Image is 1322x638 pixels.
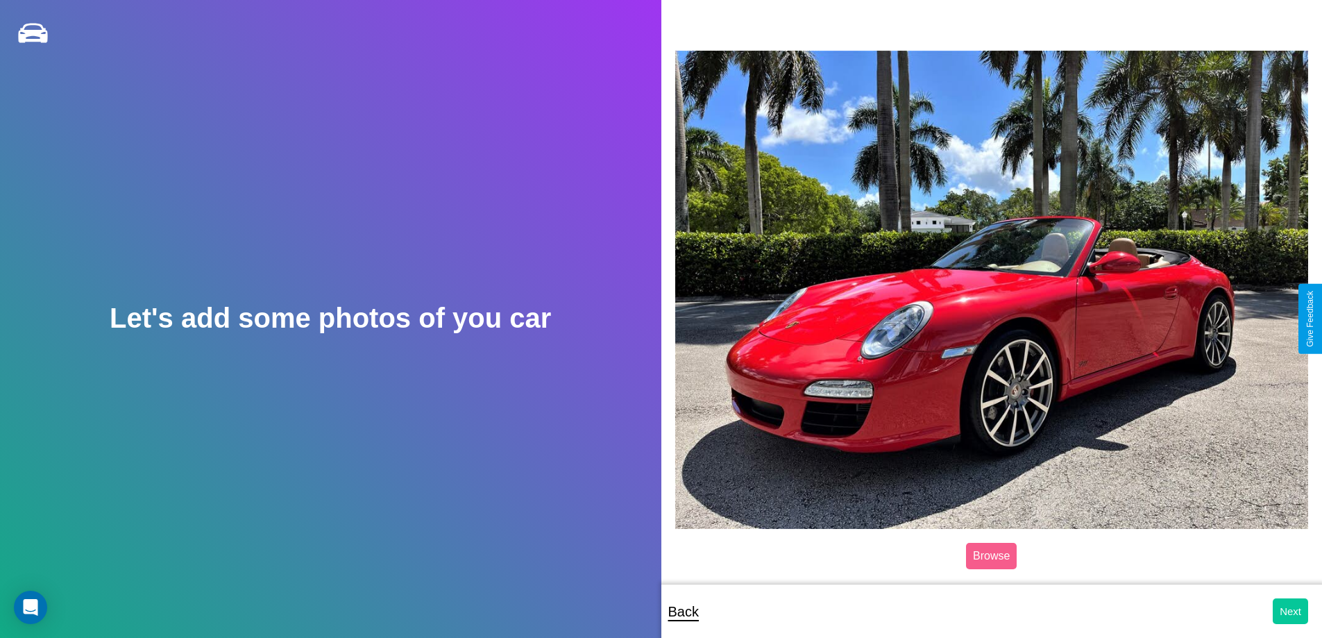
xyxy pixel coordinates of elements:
[1273,598,1308,624] button: Next
[668,599,699,624] p: Back
[675,51,1309,528] img: posted
[14,591,47,624] div: Open Intercom Messenger
[966,543,1017,569] label: Browse
[1305,291,1315,347] div: Give Feedback
[110,303,551,334] h2: Let's add some photos of you car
